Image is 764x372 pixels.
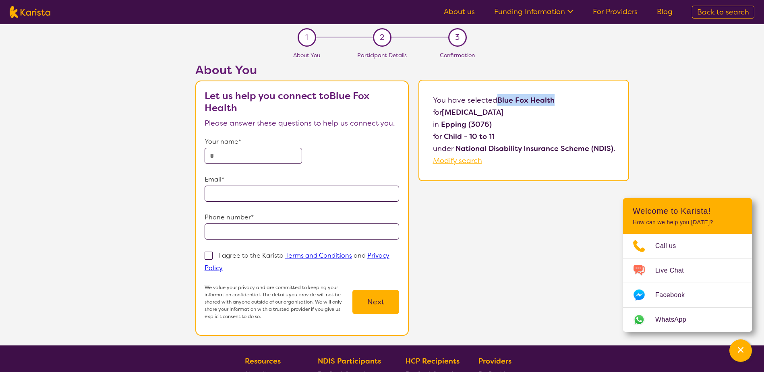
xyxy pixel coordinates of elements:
[318,356,381,366] b: NDIS Participants
[293,52,320,59] span: About You
[455,31,460,43] span: 3
[433,130,615,143] p: for
[655,240,686,252] span: Call us
[494,7,574,17] a: Funding Information
[623,308,752,332] a: Web link opens in a new tab.
[478,356,511,366] b: Providers
[205,251,389,272] a: Privacy Policy
[692,6,754,19] a: Back to search
[456,144,613,153] b: National Disability Insurance Scheme (NDIS)
[433,106,615,118] p: for
[205,89,369,114] b: Let us help you connect to Blue Fox Health
[433,156,482,165] a: Modify search
[205,136,400,148] p: Your name*
[352,290,399,314] button: Next
[655,314,696,326] span: WhatsApp
[633,219,742,226] p: How can we help you [DATE]?
[285,251,352,260] a: Terms and Conditions
[205,251,389,272] p: I agree to the Karista and
[593,7,638,17] a: For Providers
[205,174,400,186] p: Email*
[441,120,492,129] b: Epping (3076)
[440,52,475,59] span: Confirmation
[205,211,400,223] p: Phone number*
[442,107,503,117] b: [MEDICAL_DATA]
[406,356,460,366] b: HCP Recipients
[433,94,615,167] p: You have selected
[305,31,308,43] span: 1
[380,31,384,43] span: 2
[623,234,752,332] ul: Choose channel
[655,289,694,301] span: Facebook
[433,118,615,130] p: in
[10,6,50,18] img: Karista logo
[357,52,407,59] span: Participant Details
[623,198,752,332] div: Channel Menu
[444,132,495,141] b: Child - 10 to 11
[497,95,555,105] b: Blue Fox Health
[633,206,742,216] h2: Welcome to Karista!
[657,7,673,17] a: Blog
[697,7,749,17] span: Back to search
[195,63,409,77] h2: About You
[655,265,694,277] span: Live Chat
[729,339,752,362] button: Channel Menu
[245,356,281,366] b: Resources
[433,143,615,155] p: under .
[205,117,400,129] p: Please answer these questions to help us connect you.
[205,284,353,320] p: We value your privacy and are committed to keeping your information confidential. The details you...
[444,7,475,17] a: About us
